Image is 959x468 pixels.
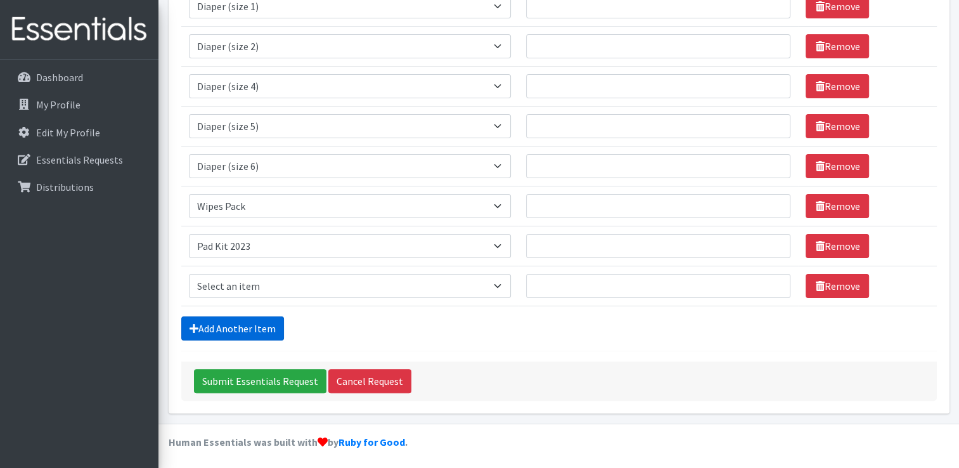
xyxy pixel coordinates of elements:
input: Submit Essentials Request [194,369,326,393]
p: Essentials Requests [36,153,123,166]
img: HumanEssentials [5,8,153,51]
a: Essentials Requests [5,147,153,172]
a: Add Another Item [181,316,284,341]
a: Remove [806,154,869,178]
a: Distributions [5,174,153,200]
a: Cancel Request [328,369,411,393]
p: Edit My Profile [36,126,100,139]
a: Remove [806,74,869,98]
a: Dashboard [5,65,153,90]
a: My Profile [5,92,153,117]
a: Remove [806,114,869,138]
p: Dashboard [36,71,83,84]
a: Ruby for Good [338,436,405,448]
a: Remove [806,274,869,298]
p: Distributions [36,181,94,193]
a: Remove [806,34,869,58]
a: Edit My Profile [5,120,153,145]
strong: Human Essentials was built with by . [169,436,408,448]
a: Remove [806,234,869,258]
a: Remove [806,194,869,218]
p: My Profile [36,98,80,111]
